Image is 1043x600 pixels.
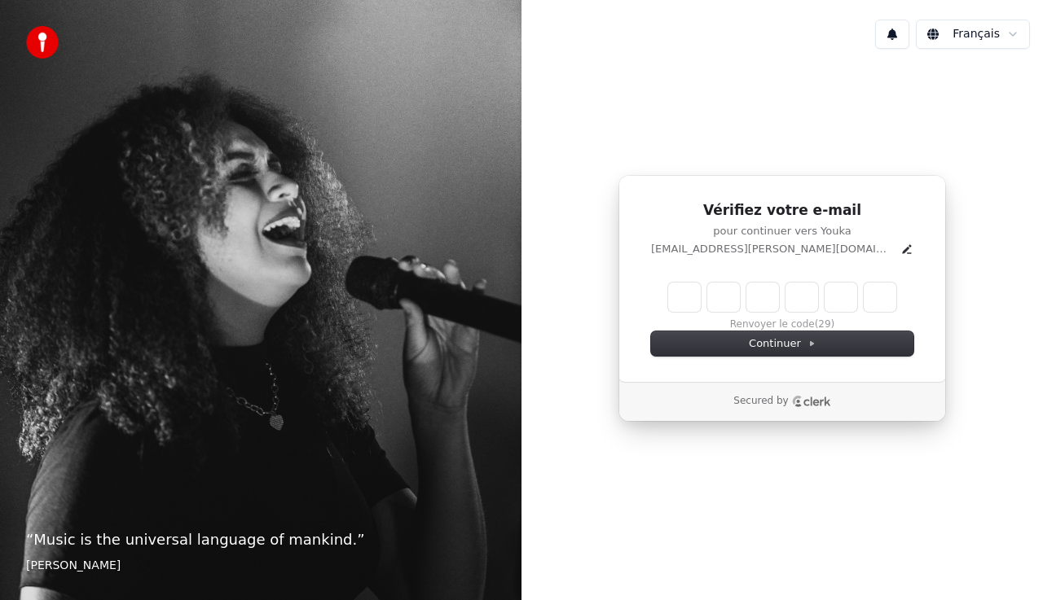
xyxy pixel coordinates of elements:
button: Edit [900,243,913,256]
p: Secured by [733,395,788,408]
img: youka [26,26,59,59]
p: [EMAIL_ADDRESS][PERSON_NAME][DOMAIN_NAME] [651,242,894,256]
p: pour continuer vers Youka [651,224,913,239]
span: Continuer [749,336,816,351]
p: “ Music is the universal language of mankind. ” [26,528,495,551]
footer: [PERSON_NAME] [26,558,495,574]
button: Continuer [651,331,913,356]
h1: Vérifiez votre e-mail [651,201,913,221]
input: Enter verification code [668,282,896,312]
a: Clerk logo [792,396,831,407]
